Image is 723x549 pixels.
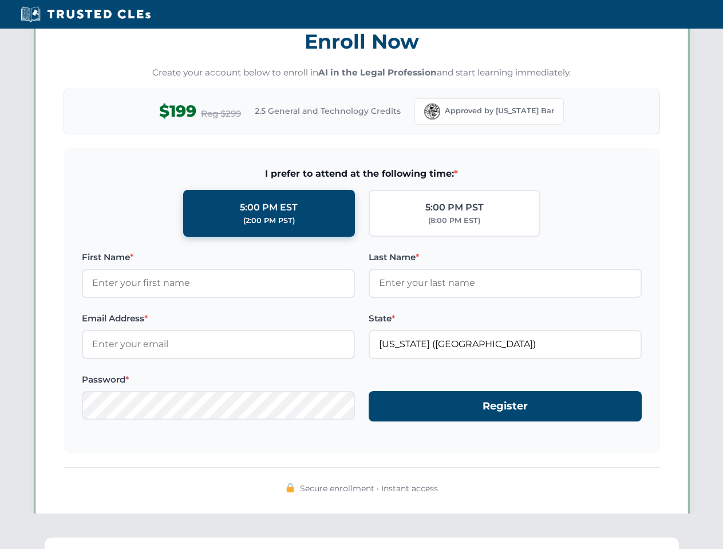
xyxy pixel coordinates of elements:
[369,391,642,421] button: Register
[82,312,355,325] label: Email Address
[82,373,355,387] label: Password
[82,330,355,359] input: Enter your email
[428,215,480,226] div: (8:00 PM EST)
[255,105,401,117] span: 2.5 General and Technology Credits
[82,166,642,181] span: I prefer to attend at the following time:
[17,6,154,23] img: Trusted CLEs
[300,482,438,495] span: Secure enrollment • Instant access
[369,269,642,297] input: Enter your last name
[64,66,660,79] p: Create your account below to enroll in and start learning immediately.
[243,215,295,226] div: (2:00 PM PST)
[201,107,241,121] span: Reg $299
[369,312,642,325] label: State
[82,250,355,264] label: First Name
[369,330,642,359] input: Florida (FL)
[82,269,355,297] input: Enter your first name
[240,200,298,215] div: 5:00 PM EST
[424,104,440,120] img: Florida Bar
[318,67,437,78] strong: AI in the Legal Profession
[286,483,295,492] img: 🔒
[159,98,196,124] span: $199
[369,250,642,264] label: Last Name
[64,23,660,59] h3: Enroll Now
[445,105,554,117] span: Approved by [US_STATE] Bar
[425,200,484,215] div: 5:00 PM PST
